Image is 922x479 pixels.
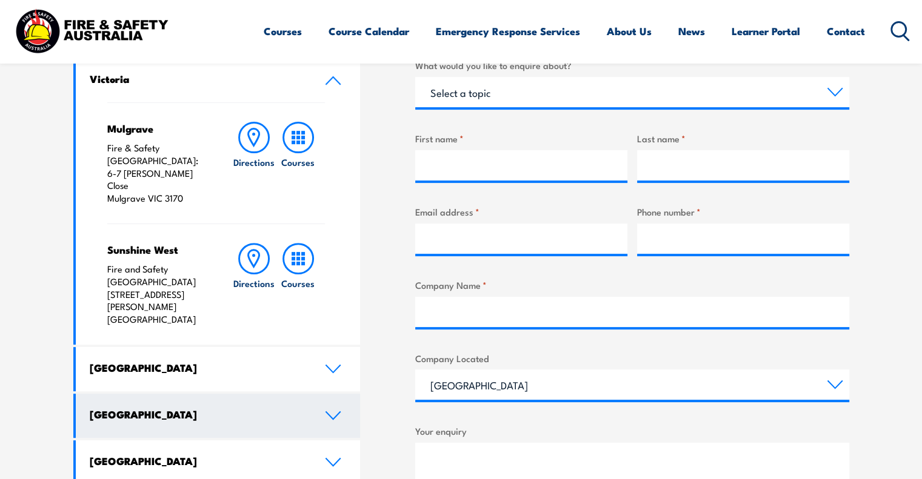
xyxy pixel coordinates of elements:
a: Courses [276,243,320,326]
a: [GEOGRAPHIC_DATA] [76,394,361,438]
h4: Sunshine West [107,243,209,256]
h4: [GEOGRAPHIC_DATA] [90,361,307,374]
label: Company Located [415,351,849,365]
a: Courses [276,122,320,205]
p: Fire & Safety [GEOGRAPHIC_DATA]: 6-7 [PERSON_NAME] Close Mulgrave VIC 3170 [107,142,209,205]
a: Victoria [76,58,361,102]
a: Emergency Response Services [436,15,580,47]
h4: [GEOGRAPHIC_DATA] [90,454,307,467]
label: Phone number [637,205,849,219]
label: Your enquiry [415,424,849,438]
h6: Directions [233,156,275,168]
a: About Us [607,15,652,47]
a: Directions [232,122,276,205]
h4: Victoria [90,72,307,85]
h6: Directions [233,277,275,289]
label: First name [415,131,627,145]
h6: Courses [281,277,315,289]
a: Contact [827,15,865,47]
a: [GEOGRAPHIC_DATA] [76,347,361,391]
a: Learner Portal [732,15,800,47]
label: Last name [637,131,849,145]
label: What would you like to enquire about? [415,58,849,72]
label: Email address [415,205,627,219]
h4: Mulgrave [107,122,209,135]
h6: Courses [281,156,315,168]
a: News [678,15,705,47]
a: Course Calendar [329,15,409,47]
a: Directions [232,243,276,326]
a: Courses [264,15,302,47]
p: Fire and Safety [GEOGRAPHIC_DATA] [STREET_ADDRESS][PERSON_NAME] [GEOGRAPHIC_DATA] [107,263,209,326]
label: Company Name [415,278,849,292]
h4: [GEOGRAPHIC_DATA] [90,408,307,421]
